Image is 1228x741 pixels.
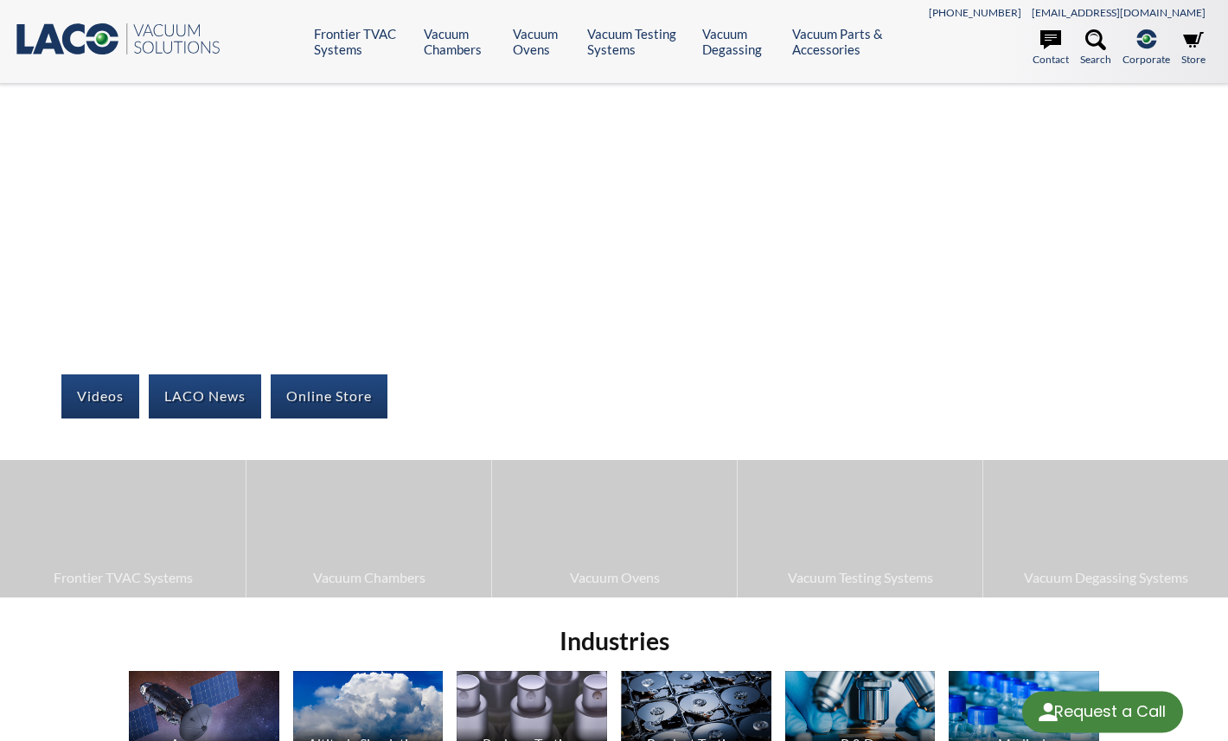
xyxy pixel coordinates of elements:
div: Request a Call [1054,692,1166,731]
a: Videos [61,374,139,418]
a: [EMAIL_ADDRESS][DOMAIN_NAME] [1032,6,1206,19]
a: Online Store [271,374,387,418]
span: Vacuum Degassing Systems [992,566,1219,589]
a: [PHONE_NUMBER] [929,6,1021,19]
span: Vacuum Chambers [255,566,483,589]
span: Frontier TVAC Systems [9,566,237,589]
a: Vacuum Ovens [513,26,574,57]
span: Vacuum Testing Systems [746,566,974,589]
a: Vacuum Chambers [246,460,491,597]
span: Corporate [1122,51,1170,67]
img: round button [1034,699,1062,726]
a: Vacuum Testing Systems [587,26,688,57]
a: Frontier TVAC Systems [314,26,411,57]
a: Search [1080,29,1111,67]
h2: Industries [122,625,1106,657]
a: Vacuum Ovens [492,460,737,597]
a: Vacuum Degassing [702,26,780,57]
a: Vacuum Degassing Systems [983,460,1228,597]
div: Request a Call [1022,692,1183,733]
a: Vacuum Testing Systems [738,460,982,597]
a: Store [1181,29,1206,67]
a: Vacuum Chambers [424,26,500,57]
a: LACO News [149,374,261,418]
a: Contact [1033,29,1069,67]
span: Vacuum Ovens [501,566,728,589]
a: Vacuum Parts & Accessories [792,26,910,57]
